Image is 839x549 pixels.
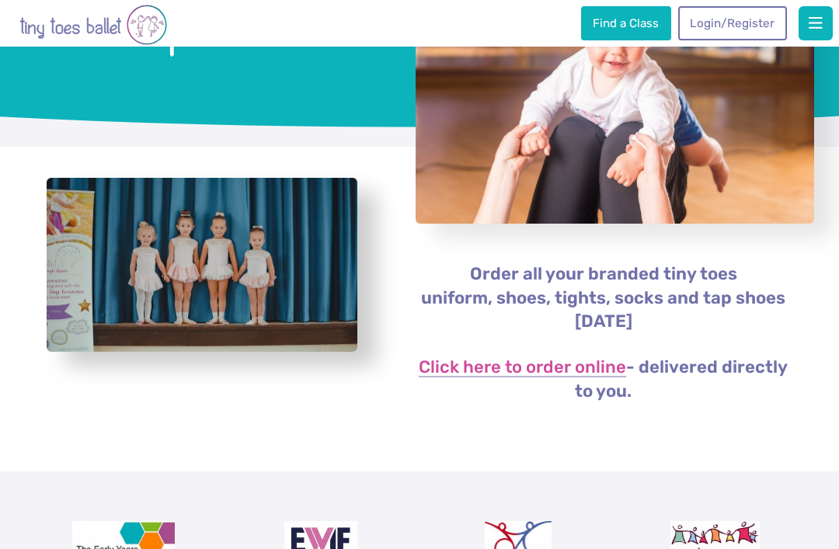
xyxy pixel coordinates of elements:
[414,356,792,404] p: - delivered directly to you.
[47,178,357,353] a: View full-size image
[414,262,792,335] p: Order all your branded tiny toes uniform, shoes, tights, socks and tap shoes [DATE]
[19,3,167,47] img: tiny toes ballet
[678,6,787,40] a: Login/Register
[581,6,671,40] a: Find a Class
[419,359,626,377] a: Click here to order online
